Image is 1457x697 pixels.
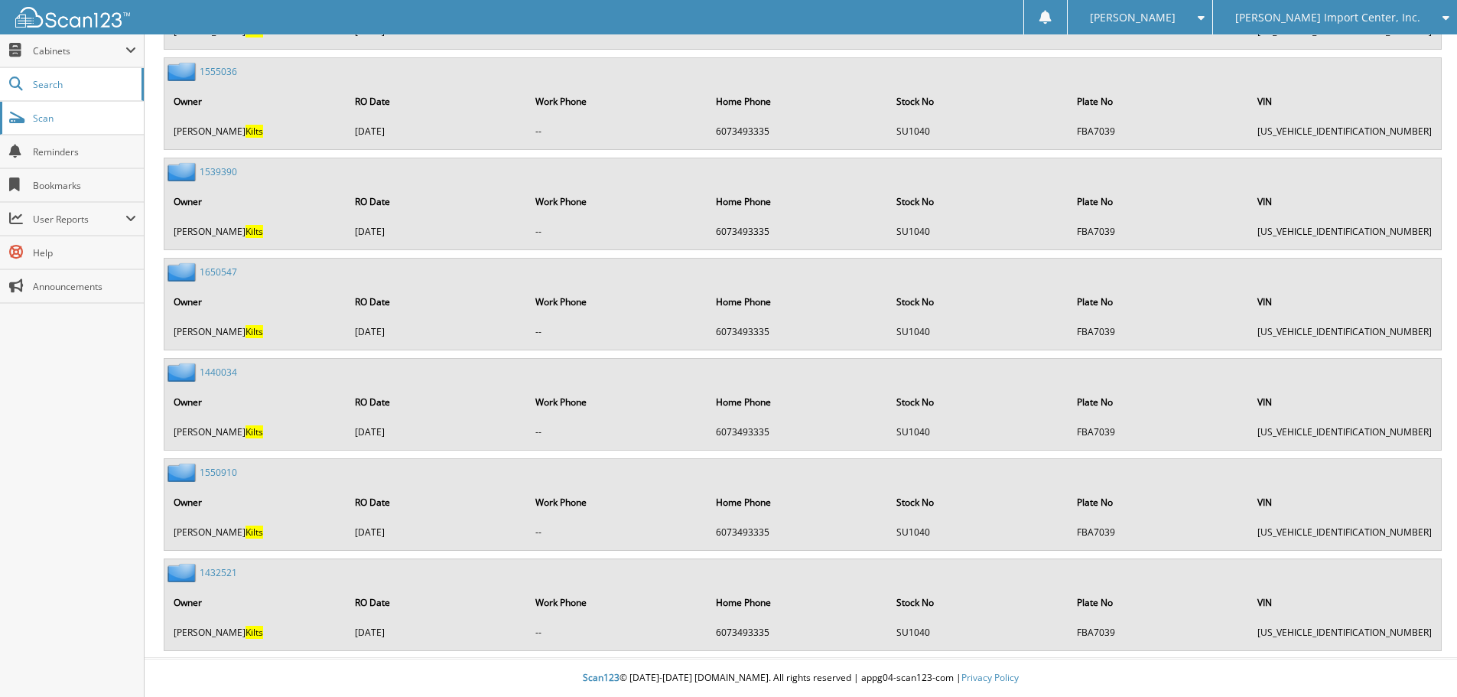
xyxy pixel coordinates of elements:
td: [US_VEHICLE_IDENTIFICATION_NUMBER] [1250,519,1439,545]
img: folder2.png [167,162,200,181]
td: FBA7039 [1069,119,1248,144]
th: Home Phone [708,487,887,518]
td: [PERSON_NAME] [166,219,346,244]
td: SU1040 [889,219,1068,244]
td: [DATE] [347,119,526,144]
img: folder2.png [167,62,200,81]
th: Owner [166,386,346,418]
th: Home Phone [708,186,887,217]
span: Scan [33,112,136,125]
th: Stock No [889,186,1068,217]
iframe: Chat Widget [1381,624,1457,697]
span: Kilts [246,125,263,138]
td: -- [528,219,707,244]
span: Kilts [246,526,263,539]
th: Stock No [889,587,1068,618]
a: Privacy Policy [961,671,1019,684]
th: Owner [166,86,346,117]
img: folder2.png [167,563,200,582]
td: SU1040 [889,620,1068,645]
td: SU1040 [889,119,1068,144]
th: RO Date [347,186,526,217]
th: Work Phone [528,587,707,618]
img: folder2.png [167,262,200,282]
th: VIN [1250,86,1439,117]
a: 1550910 [200,466,237,479]
th: Stock No [889,286,1068,318]
th: Plate No [1069,86,1248,117]
td: 6073493335 [708,419,887,445]
span: Search [33,78,134,91]
td: 6073493335 [708,319,887,344]
th: VIN [1250,286,1439,318]
a: 1440034 [200,366,237,379]
th: Home Phone [708,286,887,318]
td: FBA7039 [1069,620,1248,645]
th: Work Phone [528,186,707,217]
th: Stock No [889,487,1068,518]
th: Work Phone [528,487,707,518]
td: [DATE] [347,319,526,344]
td: FBA7039 [1069,419,1248,445]
td: [DATE] [347,219,526,244]
a: 1555036 [200,65,237,78]
td: 6073493335 [708,620,887,645]
img: folder2.png [167,363,200,382]
td: SU1040 [889,419,1068,445]
th: VIN [1250,186,1439,217]
span: Kilts [246,425,263,438]
a: 1432521 [200,566,237,579]
td: [DATE] [347,419,526,445]
th: Owner [166,186,346,217]
span: Reminders [33,145,136,158]
div: © [DATE]-[DATE] [DOMAIN_NAME]. All rights reserved | appg04-scan123-com | [145,660,1457,697]
td: FBA7039 [1069,519,1248,545]
th: Home Phone [708,587,887,618]
span: Cabinets [33,44,125,57]
td: -- [528,519,707,545]
span: [PERSON_NAME] Import Center, Inc. [1235,13,1420,22]
span: Announcements [33,280,136,293]
span: Kilts [246,225,263,238]
th: RO Date [347,86,526,117]
th: Plate No [1069,286,1248,318]
th: Home Phone [708,386,887,418]
span: [PERSON_NAME] [1090,13,1176,22]
td: SU1040 [889,319,1068,344]
td: 6073493335 [708,119,887,144]
td: [PERSON_NAME] [166,519,346,545]
th: Work Phone [528,286,707,318]
span: Scan123 [583,671,620,684]
th: Plate No [1069,386,1248,418]
td: [DATE] [347,519,526,545]
span: Kilts [246,626,263,639]
td: FBA7039 [1069,219,1248,244]
td: [US_VEHICLE_IDENTIFICATION_NUMBER] [1250,119,1439,144]
th: Plate No [1069,186,1248,217]
th: Plate No [1069,587,1248,618]
td: SU1040 [889,519,1068,545]
span: Bookmarks [33,179,136,192]
a: 1539390 [200,165,237,178]
span: Help [33,246,136,259]
th: VIN [1250,386,1439,418]
th: RO Date [347,386,526,418]
th: RO Date [347,286,526,318]
td: FBA7039 [1069,319,1248,344]
td: [US_VEHICLE_IDENTIFICATION_NUMBER] [1250,219,1439,244]
img: scan123-logo-white.svg [15,7,130,28]
th: VIN [1250,587,1439,618]
td: [DATE] [347,620,526,645]
td: [US_VEHICLE_IDENTIFICATION_NUMBER] [1250,419,1439,445]
th: VIN [1250,487,1439,518]
td: [PERSON_NAME] [166,119,346,144]
img: folder2.png [167,463,200,482]
th: RO Date [347,487,526,518]
th: RO Date [347,587,526,618]
span: Kilts [246,325,263,338]
td: 6073493335 [708,519,887,545]
span: User Reports [33,213,125,226]
th: Owner [166,587,346,618]
td: [US_VEHICLE_IDENTIFICATION_NUMBER] [1250,620,1439,645]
